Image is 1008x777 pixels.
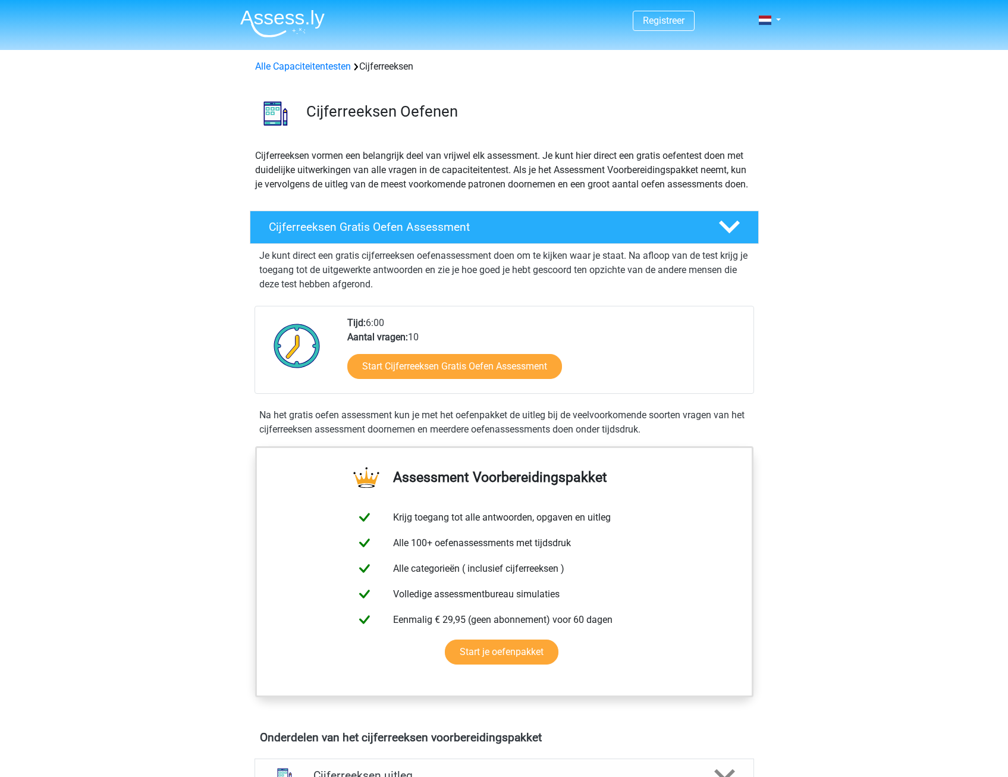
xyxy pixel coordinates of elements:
[347,331,408,343] b: Aantal vragen:
[250,88,301,139] img: cijferreeksen
[445,640,558,665] a: Start je oefenpakket
[260,731,749,744] h4: Onderdelen van het cijferreeksen voorbereidingspakket
[245,211,764,244] a: Cijferreeksen Gratis Oefen Assessment
[269,220,699,234] h4: Cijferreeksen Gratis Oefen Assessment
[255,149,753,192] p: Cijferreeksen vormen een belangrijk deel van vrijwel elk assessment. Je kunt hier direct een grat...
[347,317,366,328] b: Tijd:
[338,316,753,393] div: 6:00 10
[255,408,754,437] div: Na het gratis oefen assessment kun je met het oefenpakket de uitleg bij de veelvoorkomende soorte...
[347,354,562,379] a: Start Cijferreeksen Gratis Oefen Assessment
[259,249,749,292] p: Je kunt direct een gratis cijferreeksen oefenassessment doen om te kijken waar je staat. Na afloo...
[250,59,758,74] div: Cijferreeksen
[267,316,327,375] img: Klok
[240,10,325,37] img: Assessly
[643,15,684,26] a: Registreer
[255,61,351,72] a: Alle Capaciteitentesten
[306,102,749,121] h3: Cijferreeksen Oefenen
